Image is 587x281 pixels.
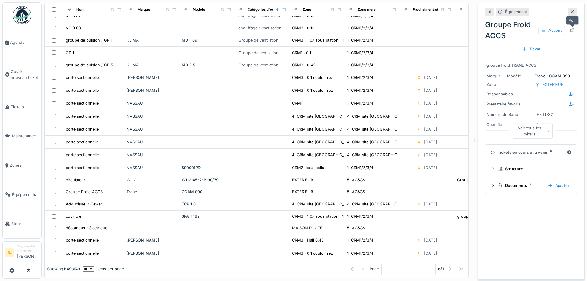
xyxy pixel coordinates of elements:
div: Prestataire favoris [486,101,532,107]
a: RJ Responsable technicien[PERSON_NAME] [5,244,39,263]
summary: Tickets en cours et à venir0 [488,147,574,158]
div: 1 [537,122,538,128]
div: Prochain entretien [413,7,444,12]
div: Page [370,266,379,272]
div: Groupe Froid ACCS [66,189,103,195]
div: CRM3 : 1.07 sous station +1 [292,37,344,43]
div: NASSAU [127,100,177,106]
div: EXTERIEUR [292,189,313,195]
div: chauffage climatisation [238,25,282,31]
div: [DATE] [424,87,437,93]
div: 1. CRM1/2/3/4 [347,250,373,256]
div: Responsables [486,91,532,97]
div: 1. CRM1/2/3/4 [347,25,373,31]
div: Showing 1 - 49 of 49 [47,266,80,272]
div: porte sectionnelle [66,100,99,106]
div: MAISON PILOTE [292,225,323,231]
div: Adoucisseur Cewac [66,201,103,207]
div: 4. CRM site [GEOGRAPHIC_DATA] [292,113,355,119]
div: EXTERIEUR [292,177,313,183]
div: [DATE] [424,250,437,256]
div: 4. CRM site [GEOGRAPHIC_DATA] [347,113,410,119]
div: 1. CRM1/2/3/4 [347,87,373,93]
div: Trane [127,189,177,195]
div: porte sectionnelle [66,165,99,171]
div: Tickets en cours et à venir [490,150,564,155]
div: Quantité [486,122,532,128]
div: [PERSON_NAME] [127,87,177,93]
div: 1. CRM1/2/3/4 [347,37,373,43]
div: NASSAU [127,165,177,171]
div: Catégories d'équipement [248,7,290,12]
span: Tickets [11,104,39,110]
div: Zone [303,7,311,12]
div: EXTERIEUR [542,82,563,87]
div: VC 0.03 [66,25,81,31]
div: groupe de pulsion / GP 1 [66,37,112,43]
div: courroie [66,213,81,219]
div: Documents [498,183,543,188]
div: [DATE] [424,126,437,132]
div: Voir [566,16,579,25]
div: items per page [83,266,124,272]
a: Tickets [3,92,41,122]
div: MD - 09 [182,37,232,43]
div: 4. CRM site [GEOGRAPHIC_DATA] [292,139,355,145]
li: [PERSON_NAME] [17,244,39,262]
div: 5. AC&CS [347,189,365,195]
div: CRM3 : 1.07 sous station +1 [292,213,344,219]
div: 5. AC&CS [347,177,365,183]
span: Maintenance [12,133,39,139]
div: 4. CRM site [GEOGRAPHIC_DATA] [347,139,410,145]
div: Nom [76,7,84,12]
div: porte sectionnelle [66,250,99,256]
div: NASSAU [127,113,177,119]
div: CRM3 : Hall 0.45 [292,237,324,243]
a: Maintenance [3,121,41,151]
div: CRM3 : 0.1 couloir rez [292,87,333,93]
a: Stock [3,209,41,238]
span: Stock [11,221,39,227]
div: 1. CRM1/2/3/4 [347,62,373,68]
div: 1. CRM1/2/3/4 [347,75,373,80]
div: Actions [538,26,565,35]
div: Numéro de Série [486,112,532,117]
span: Agenda [10,39,39,45]
div: 4. CRM site [GEOGRAPHIC_DATA] [292,126,355,132]
div: [DATE] [424,152,437,158]
div: 1. CRM1/2/3/4 [347,165,373,171]
div: Groupe de ventilation [238,50,279,56]
div: [DATE] [424,100,437,106]
span: Ouvrir nouveau ticket [11,69,39,80]
div: Équipement parent [468,7,500,12]
div: [PERSON_NAME] [127,75,177,80]
div: KLIMA [127,37,177,43]
div: 1. CRM1/2/3/4 [347,100,373,106]
div: TCP 1.0 [182,201,232,207]
div: 1. CRM1/2/3/4 [347,213,373,219]
div: NASSAU [127,152,177,158]
div: [DATE] [424,165,437,171]
img: Badge_color-CXgf-gQk.svg [13,6,31,24]
span: Zones [10,162,39,168]
div: [DATE] [424,139,437,145]
div: Ticket [519,45,543,53]
div: 1. CRM1/2/3/4 [347,50,373,56]
summary: Documents2Ajouter [488,180,574,191]
div: MD 2.5 [182,62,232,68]
div: groupe de pulsion / GP 5 [66,62,113,68]
div: porte sectionnelle [66,75,99,80]
div: [PERSON_NAME] [127,237,177,243]
div: S9000fPD [182,165,232,171]
div: W112145-2-P190/79 [182,177,232,183]
div: groupe de pulsion / GP 1 [457,213,504,219]
div: 4. CRM site [GEOGRAPHIC_DATA] [347,152,410,158]
div: Groupe de ventilation [238,62,279,68]
a: Zones [3,151,41,180]
strong: of 1 [438,266,444,272]
div: WILO [127,177,177,183]
div: Marque [138,7,150,12]
div: [DATE] [424,201,437,207]
a: Équipements [3,180,41,209]
div: Zone [486,82,532,87]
